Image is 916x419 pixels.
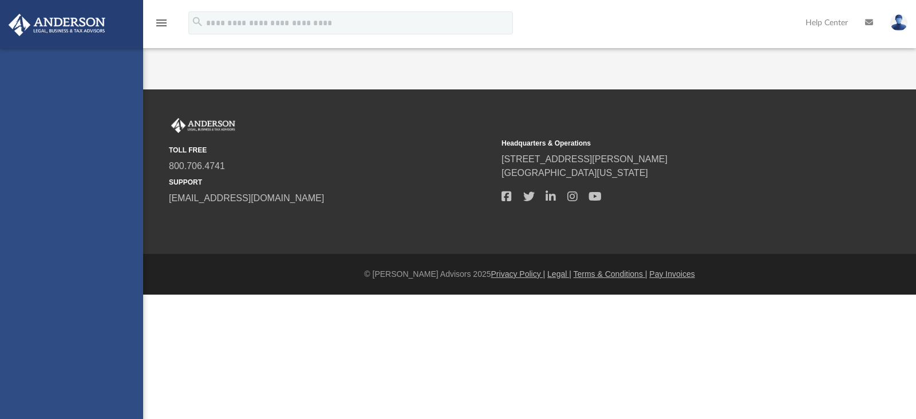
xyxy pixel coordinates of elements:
a: 800.706.4741 [169,161,225,171]
a: menu [155,22,168,30]
i: search [191,15,204,28]
img: Anderson Advisors Platinum Portal [5,14,109,36]
a: Privacy Policy | [491,269,546,279]
a: [STREET_ADDRESS][PERSON_NAME] [502,154,668,164]
a: Terms & Conditions | [574,269,647,279]
img: User Pic [890,14,907,31]
a: [EMAIL_ADDRESS][DOMAIN_NAME] [169,193,324,203]
img: Anderson Advisors Platinum Portal [169,118,238,133]
i: menu [155,16,168,30]
a: [GEOGRAPHIC_DATA][US_STATE] [502,168,648,178]
small: Headquarters & Operations [502,138,826,148]
small: TOLL FREE [169,145,493,155]
a: Legal | [547,269,571,279]
a: Pay Invoices [649,269,694,279]
div: © [PERSON_NAME] Advisors 2025 [143,268,916,280]
small: SUPPORT [169,177,493,187]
